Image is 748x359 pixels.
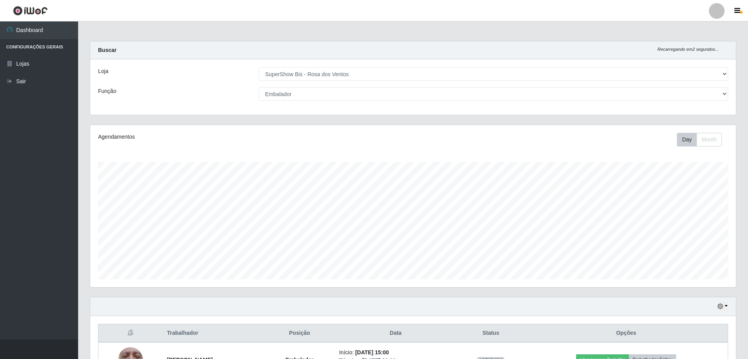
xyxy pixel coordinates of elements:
[98,67,108,75] label: Loja
[525,324,728,343] th: Opções
[265,324,335,343] th: Posição
[677,133,697,146] button: Day
[98,133,354,141] div: Agendamentos
[696,133,722,146] button: Month
[677,133,728,146] div: Toolbar with button groups
[162,324,264,343] th: Trabalhador
[677,133,722,146] div: First group
[339,348,452,357] li: Início:
[457,324,525,343] th: Status
[98,47,116,53] strong: Buscar
[657,47,719,52] i: Recarregando em 2 segundos...
[334,324,457,343] th: Data
[98,87,116,95] label: Função
[355,349,389,355] time: [DATE] 15:00
[13,6,48,16] img: CoreUI Logo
